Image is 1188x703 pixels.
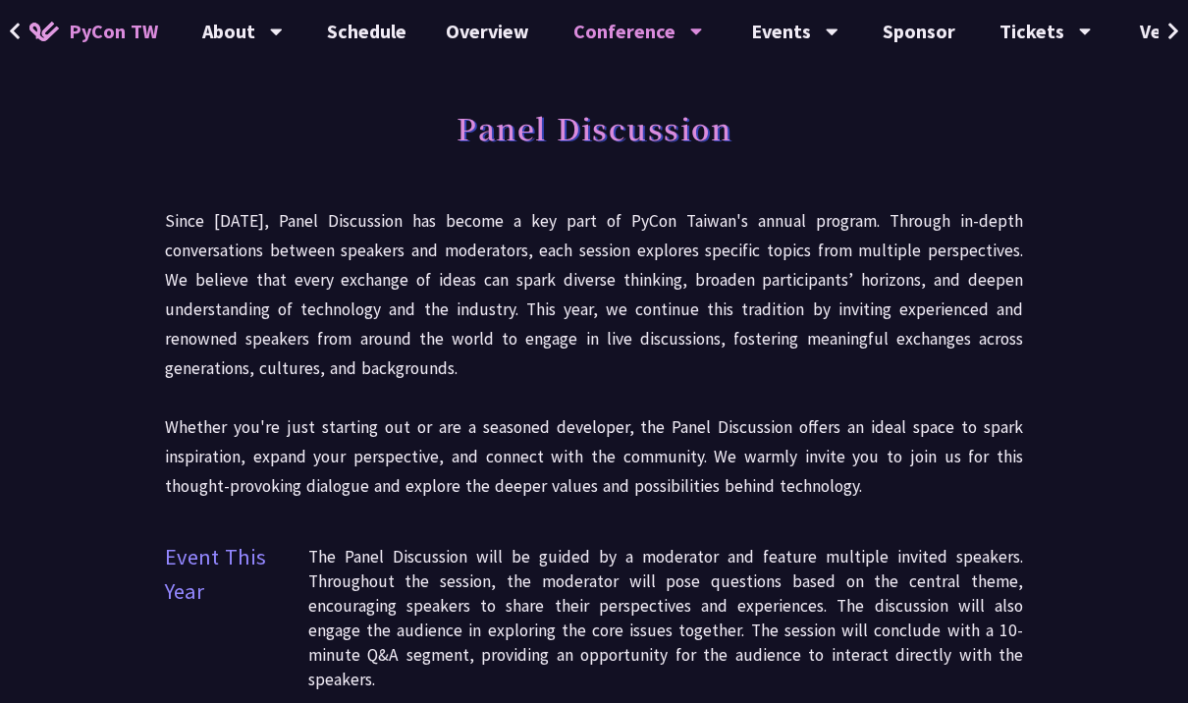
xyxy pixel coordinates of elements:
[165,206,1023,501] p: Since [DATE], Panel Discussion has become a key part of PyCon Taiwan's annual program. Through in...
[10,7,178,56] a: PyCon TW
[69,17,158,46] span: PyCon TW
[29,22,59,41] img: Home icon of PyCon TW 2025
[308,545,1023,692] p: The Panel Discussion will be guided by a moderator and feature multiple invited speakers. Through...
[457,98,731,157] h1: Panel Discussion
